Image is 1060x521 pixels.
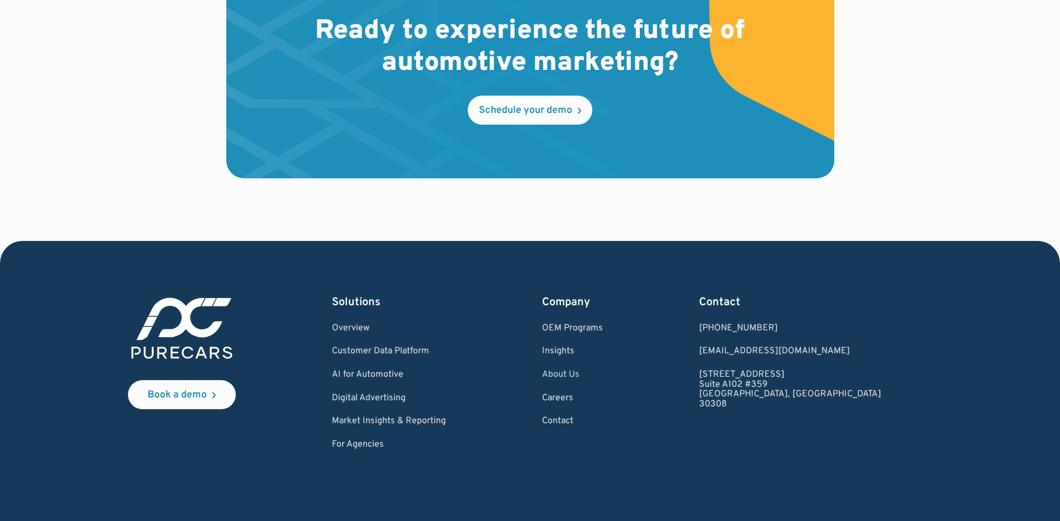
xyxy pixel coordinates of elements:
a: Careers [542,394,603,404]
a: OEM Programs [542,324,603,334]
a: Schedule your demo [468,96,592,125]
a: Customer Data Platform [332,347,446,357]
a: AI for Automotive [332,370,446,380]
div: Solutions [332,295,446,310]
a: Contact [542,416,603,427]
div: Book a demo [148,390,207,400]
h2: Ready to experience the future of automotive marketing? [298,16,763,80]
div: Company [542,295,603,310]
img: purecars logo [128,295,236,362]
div: [PHONE_NUMBER] [699,324,881,334]
a: Digital Advertising [332,394,446,404]
div: Schedule your demo [479,106,572,116]
div: Contact [699,295,881,310]
a: Email us [699,347,881,357]
a: [STREET_ADDRESS]Suite A102 #359[GEOGRAPHIC_DATA], [GEOGRAPHIC_DATA]30308 [699,370,881,409]
a: Market Insights & Reporting [332,416,446,427]
a: Overview [332,324,446,334]
a: Insights [542,347,603,357]
a: For Agencies [332,440,446,450]
a: About Us [542,370,603,380]
a: Book a demo [128,380,236,409]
